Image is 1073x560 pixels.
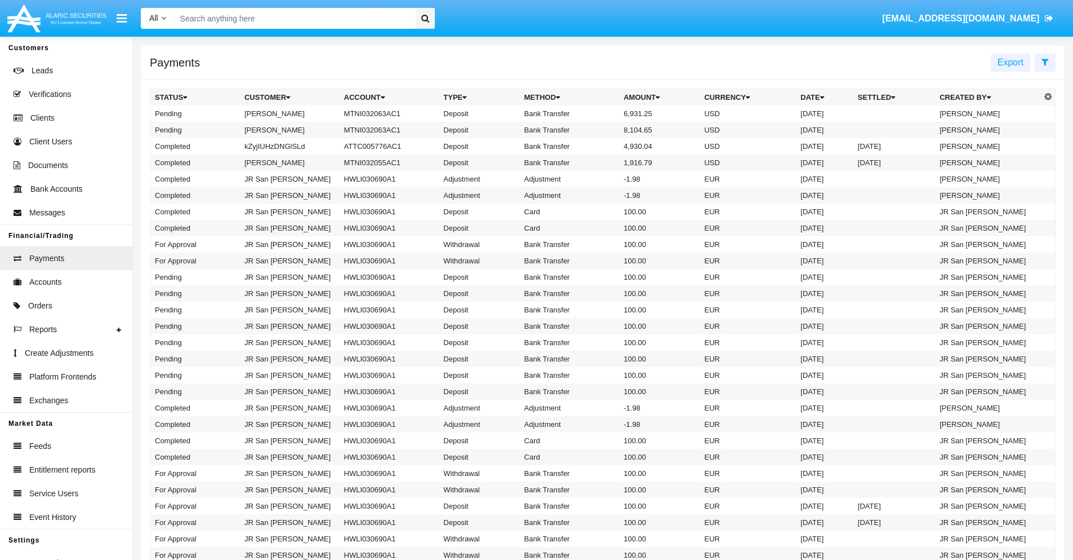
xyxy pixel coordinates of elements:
[340,302,439,318] td: HWLI030690A1
[340,334,439,351] td: HWLI030690A1
[439,204,519,220] td: Deposit
[935,416,1041,433] td: [PERSON_NAME]
[619,269,700,285] td: 100.00
[935,253,1041,269] td: JR San [PERSON_NAME]
[520,482,620,498] td: Bank Transfer
[439,122,519,138] td: Deposit
[935,122,1041,138] td: [PERSON_NAME]
[700,253,796,269] td: EUR
[150,351,240,367] td: Pending
[439,514,519,531] td: Deposit
[439,302,519,318] td: Deposit
[700,122,796,138] td: USD
[32,65,53,77] span: Leads
[340,416,439,433] td: HWLI030690A1
[619,318,700,334] td: 100.00
[150,433,240,449] td: Completed
[520,400,620,416] td: Adjustment
[150,400,240,416] td: Completed
[29,276,62,288] span: Accounts
[700,187,796,204] td: EUR
[935,351,1041,367] td: JR San [PERSON_NAME]
[29,136,72,148] span: Client Users
[700,433,796,449] td: EUR
[340,367,439,383] td: HWLI030690A1
[439,89,519,106] th: Type
[619,334,700,351] td: 100.00
[439,400,519,416] td: Adjustment
[796,400,853,416] td: [DATE]
[619,302,700,318] td: 100.00
[796,269,853,285] td: [DATE]
[340,220,439,236] td: HWLI030690A1
[150,253,240,269] td: For Approval
[25,347,94,359] span: Create Adjustments
[935,367,1041,383] td: JR San [PERSON_NAME]
[935,105,1041,122] td: [PERSON_NAME]
[619,220,700,236] td: 100.00
[240,302,340,318] td: JR San [PERSON_NAME]
[796,318,853,334] td: [DATE]
[700,334,796,351] td: EUR
[340,253,439,269] td: HWLI030690A1
[935,171,1041,187] td: [PERSON_NAME]
[240,383,340,400] td: JR San [PERSON_NAME]
[150,58,200,67] h5: Payments
[29,488,78,500] span: Service Users
[340,187,439,204] td: HWLI030690A1
[700,171,796,187] td: EUR
[619,416,700,433] td: -1.98
[150,498,240,514] td: For Approval
[240,465,340,482] td: JR San [PERSON_NAME]
[439,253,519,269] td: Withdrawal
[240,253,340,269] td: JR San [PERSON_NAME]
[520,416,620,433] td: Adjustment
[700,318,796,334] td: EUR
[796,236,853,253] td: [DATE]
[700,302,796,318] td: EUR
[700,482,796,498] td: EUR
[935,482,1041,498] td: JR San [PERSON_NAME]
[150,334,240,351] td: Pending
[520,171,620,187] td: Adjustment
[240,367,340,383] td: JR San [PERSON_NAME]
[520,334,620,351] td: Bank Transfer
[935,334,1041,351] td: JR San [PERSON_NAME]
[619,449,700,465] td: 100.00
[150,89,240,106] th: Status
[439,187,519,204] td: Adjustment
[240,155,340,171] td: [PERSON_NAME]
[439,138,519,155] td: Deposit
[700,531,796,547] td: EUR
[700,155,796,171] td: USD
[439,531,519,547] td: Withdrawal
[619,482,700,498] td: 100.00
[853,498,935,514] td: [DATE]
[150,122,240,138] td: Pending
[29,371,96,383] span: Platform Frontends
[439,433,519,449] td: Deposit
[150,465,240,482] td: For Approval
[935,498,1041,514] td: JR San [PERSON_NAME]
[439,236,519,253] td: Withdrawal
[619,105,700,122] td: 6,931.25
[439,351,519,367] td: Deposit
[796,285,853,302] td: [DATE]
[796,220,853,236] td: [DATE]
[619,514,700,531] td: 100.00
[175,8,412,29] input: Search
[853,138,935,155] td: [DATE]
[935,204,1041,220] td: JR San [PERSON_NAME]
[935,318,1041,334] td: JR San [PERSON_NAME]
[935,302,1041,318] td: JR San [PERSON_NAME]
[29,89,71,100] span: Verifications
[439,465,519,482] td: Withdrawal
[520,204,620,220] td: Card
[700,416,796,433] td: EUR
[150,302,240,318] td: Pending
[150,416,240,433] td: Completed
[340,514,439,531] td: HWLI030690A1
[700,105,796,122] td: USD
[935,187,1041,204] td: [PERSON_NAME]
[340,171,439,187] td: HWLI030690A1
